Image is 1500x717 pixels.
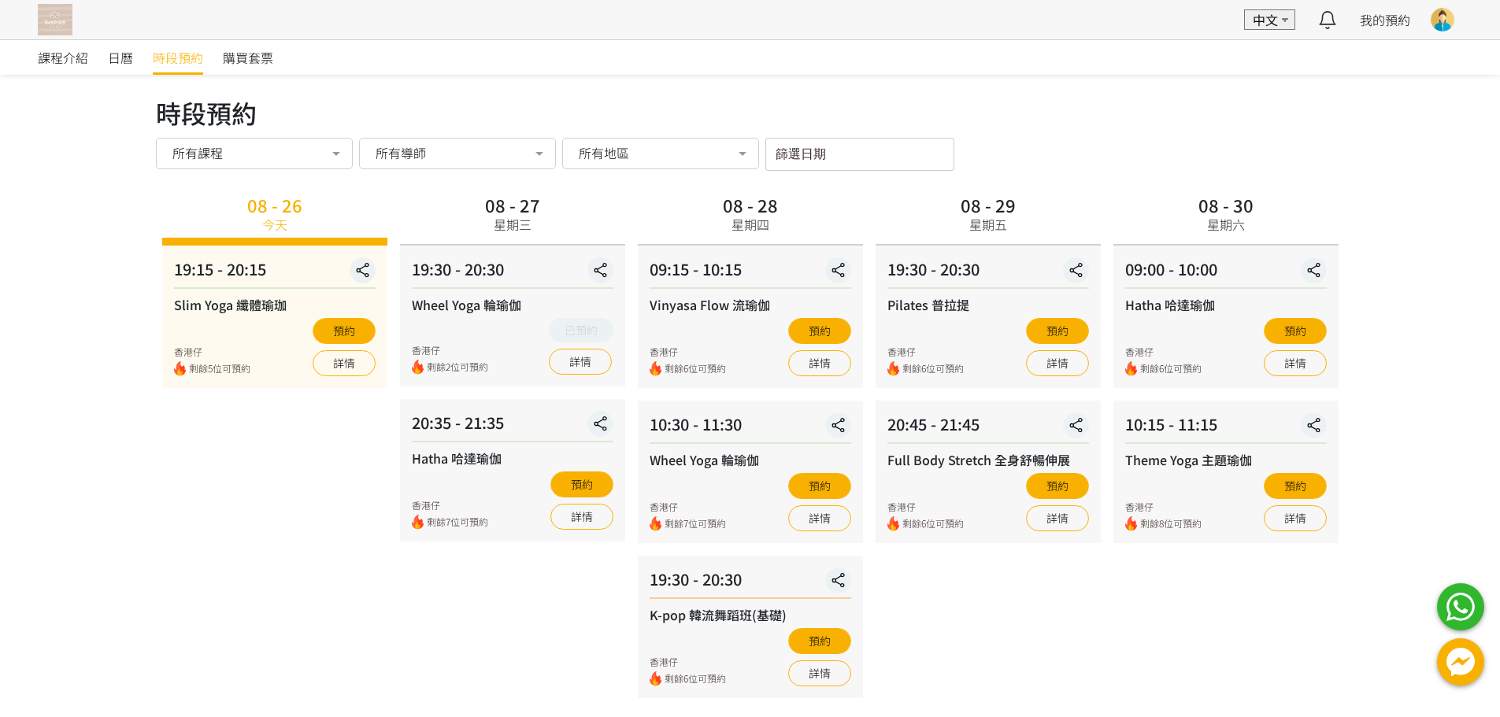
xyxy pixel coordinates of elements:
[902,361,964,376] span: 剩餘6位可預約
[412,411,613,442] div: 20:35 - 21:35
[650,605,851,624] div: K-pop 韓流舞蹈班(基礎)
[887,500,964,514] div: 香港仔
[1264,473,1327,499] button: 預約
[731,215,769,234] div: 星期四
[1125,361,1137,376] img: fire.png
[189,361,250,376] span: 剩餘5位可預約
[1125,450,1327,469] div: Theme Yoga 主題瑜伽
[412,360,424,375] img: fire.png
[1125,412,1327,444] div: 10:15 - 11:15
[412,295,613,314] div: Wheel Yoga 輪瑜伽
[788,505,851,531] a: 詳情
[961,196,1016,213] div: 08 - 29
[665,361,726,376] span: 剩餘6位可預約
[887,361,899,376] img: fire.png
[174,345,250,359] div: 香港仔
[1207,215,1245,234] div: 星期六
[765,138,954,171] input: 篩選日期
[887,345,964,359] div: 香港仔
[1125,500,1202,514] div: 香港仔
[788,628,851,654] button: 預約
[1026,350,1089,376] a: 詳情
[650,655,726,669] div: 香港仔
[1360,10,1410,29] a: 我的預約
[549,349,612,375] a: 詳情
[650,516,661,531] img: fire.png
[1198,196,1254,213] div: 08 - 30
[1125,257,1327,289] div: 09:00 - 10:00
[427,515,488,530] span: 剩餘7位可預約
[1125,345,1202,359] div: 香港仔
[902,516,964,531] span: 剩餘6位可預約
[412,515,424,530] img: fire.png
[412,343,488,357] div: 香港仔
[1125,295,1327,314] div: Hatha 哈達瑜伽
[887,450,1089,469] div: Full Body Stretch 全身舒暢伸展
[650,295,851,314] div: Vinyasa Flow 流瑜伽
[1125,516,1137,531] img: fire.png
[494,215,531,234] div: 星期三
[650,257,851,289] div: 09:15 - 10:15
[887,295,1089,314] div: Pilates 普拉提
[1026,473,1089,499] button: 預約
[650,361,661,376] img: fire.png
[108,48,133,67] span: 日曆
[969,215,1007,234] div: 星期五
[650,345,726,359] div: 香港仔
[1264,318,1327,344] button: 預約
[1140,516,1202,531] span: 剩餘8位可預約
[788,473,851,499] button: 預約
[38,48,88,67] span: 課程介紹
[550,471,613,497] button: 預約
[550,504,613,530] a: 詳情
[247,196,302,213] div: 08 - 26
[427,360,488,375] span: 剩餘2位可預約
[38,4,72,35] img: T57dtJh47iSJKDtQ57dN6xVUMYY2M0XQuGF02OI4.png
[412,449,613,468] div: Hatha 哈達瑜伽
[650,671,661,686] img: fire.png
[549,318,613,342] button: 已預約
[788,350,851,376] a: 詳情
[650,450,851,469] div: Wheel Yoga 輪瑜伽
[38,40,88,75] a: 課程介紹
[665,671,726,686] span: 剩餘6位可預約
[262,215,287,234] div: 今天
[223,40,273,75] a: 購買套票
[172,145,223,161] span: 所有課程
[313,350,376,376] a: 詳情
[376,145,426,161] span: 所有導師
[665,516,726,531] span: 剩餘7位可預約
[108,40,133,75] a: 日曆
[887,516,899,531] img: fire.png
[223,48,273,67] span: 購買套票
[412,257,613,289] div: 19:30 - 20:30
[412,498,488,512] div: 香港仔
[650,412,851,444] div: 10:30 - 11:30
[174,295,376,314] div: Slim Yoga 纖體瑜珈
[1026,505,1089,531] a: 詳情
[313,318,376,344] button: 預約
[485,196,540,213] div: 08 - 27
[1264,350,1327,376] a: 詳情
[156,94,1345,131] div: 時段預約
[650,500,726,514] div: 香港仔
[887,412,1089,444] div: 20:45 - 21:45
[174,257,376,289] div: 19:15 - 20:15
[1026,318,1089,344] button: 預約
[174,361,186,376] img: fire.png
[650,567,851,599] div: 19:30 - 20:30
[1140,361,1202,376] span: 剩餘6位可預約
[723,196,778,213] div: 08 - 28
[788,660,851,686] a: 詳情
[153,40,203,75] a: 時段預約
[887,257,1089,289] div: 19:30 - 20:30
[153,48,203,67] span: 時段預約
[579,145,629,161] span: 所有地區
[1264,505,1327,531] a: 詳情
[788,318,851,344] button: 預約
